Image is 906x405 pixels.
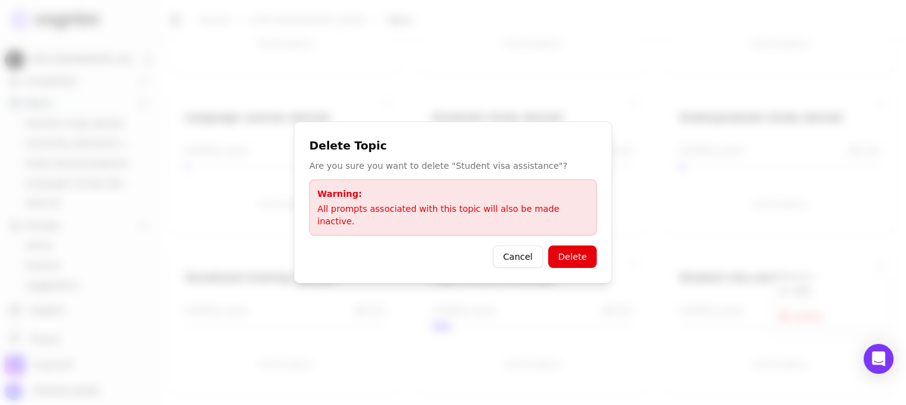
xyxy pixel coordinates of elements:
p: Warning: [317,188,589,200]
p: Are you sure you want to delete "Student visa assistance"? [309,160,597,172]
h2: Delete Topic [309,137,597,155]
button: Delete [548,245,597,268]
p: All prompts associated with this topic will also be made inactive. [317,202,589,227]
button: Cancel [493,245,543,268]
